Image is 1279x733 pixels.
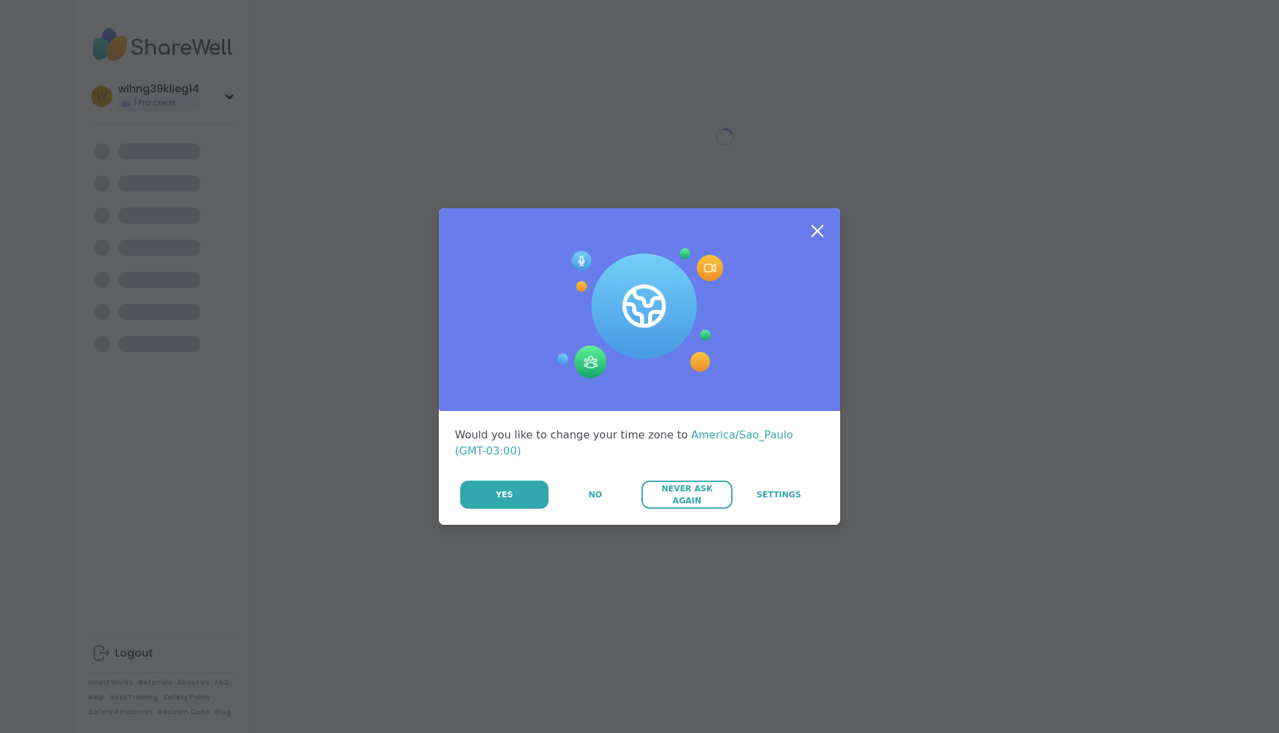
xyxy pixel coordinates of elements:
[589,489,602,501] span: No
[455,427,824,459] div: Would you like to change your time zone to
[556,248,723,380] img: Session Experience
[455,428,793,457] span: America/Sao_Paulo (GMT-03:00)
[642,481,732,509] button: Never Ask Again
[648,483,725,507] span: Never Ask Again
[460,481,549,509] button: Yes
[496,489,513,501] span: Yes
[757,489,801,501] span: Settings
[550,481,640,509] button: No
[734,481,824,509] a: Settings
